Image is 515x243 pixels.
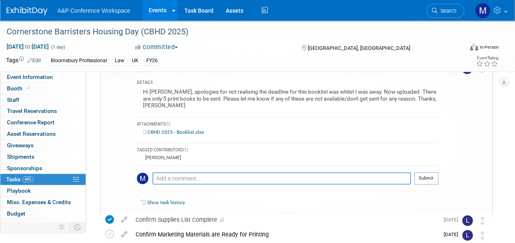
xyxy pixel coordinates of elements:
[308,45,410,51] span: [GEOGRAPHIC_DATA], [GEOGRAPHIC_DATA]
[0,220,86,231] a: ROI, Objectives & ROO
[7,108,57,114] span: Travel Reservations
[57,7,130,14] span: A&P Conference Workspace
[444,232,462,237] span: [DATE]
[414,172,438,184] button: Submit
[69,222,86,232] td: Toggle Event Tabs
[462,230,473,241] img: Louise Morgan
[479,44,499,50] div: In-Person
[7,153,34,160] span: Shipments
[481,217,485,225] i: Move task
[0,151,86,162] a: Shipments
[137,87,438,112] div: Hi [PERSON_NAME], apologies for not realising the deadline for this booklist was whilst I was awa...
[462,215,473,226] img: Louise Morgan
[0,140,86,151] a: Giveaways
[48,56,109,65] div: Bloomsbury Professional
[0,185,86,196] a: Playbook
[7,187,31,194] span: Playbook
[481,232,485,239] i: Move task
[0,106,86,117] a: Travel Reservations
[476,56,498,60] div: Event Rating
[137,173,148,184] img: Matt Hambridge
[143,129,204,135] a: CBHD 2025 - Booklist.xlsx
[137,80,438,87] div: DETAILS
[23,176,34,182] span: 44%
[26,86,30,90] i: Booth reservation complete
[0,174,86,185] a: Tasks44%
[427,4,464,18] a: Search
[438,8,456,14] span: Search
[137,122,438,128] div: ATTACHMENTS
[0,163,86,174] a: Sponsorships
[0,72,86,83] a: Event Information
[7,210,25,217] span: Budget
[444,217,462,223] span: [DATE]
[183,148,188,152] span: (1)
[144,56,160,65] div: FY26
[129,56,141,65] div: UK
[147,200,185,205] a: Show task history
[0,208,86,219] a: Budget
[6,56,41,65] td: Tags
[7,74,53,80] span: Event Information
[24,43,32,50] span: to
[6,43,49,50] span: [DATE] [DATE]
[0,83,86,94] a: Booth
[132,213,439,227] div: Confirm Supplies List Complete
[0,128,86,139] a: Asset Reservations
[117,216,132,223] a: edit
[132,43,181,52] button: Committed
[7,7,48,15] img: ExhibitDay
[112,56,127,65] div: Law
[7,130,56,137] span: Asset Reservations
[7,97,19,103] span: Staff
[0,197,86,208] a: Misc. Expenses & Credits
[50,45,65,50] span: (1 day)
[475,3,490,18] img: Matt Hambridge
[0,117,86,128] a: Conference Report
[7,119,54,126] span: Conference Report
[7,222,62,228] span: ROI, Objectives & ROO
[7,165,42,171] span: Sponsorships
[6,176,34,182] span: Tasks
[27,58,41,63] a: Edit
[427,43,499,55] div: Event Format
[7,199,71,205] span: Misc. Expenses & Credits
[117,231,132,238] a: edit
[0,94,86,106] a: Staff
[55,222,69,232] td: Personalize Event Tab Strip
[132,227,439,241] div: Confirm Marketing Materials are Ready for Printing
[470,44,478,50] img: Format-Inperson.png
[7,142,34,148] span: Giveaways
[4,25,456,39] div: Cornerstone Barristers Housing Day (CBHD 2025)
[166,122,170,126] span: (1)
[137,147,438,154] div: TAGGED CONTRIBUTORS
[143,155,181,160] div: [PERSON_NAME]
[7,85,32,92] span: Booth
